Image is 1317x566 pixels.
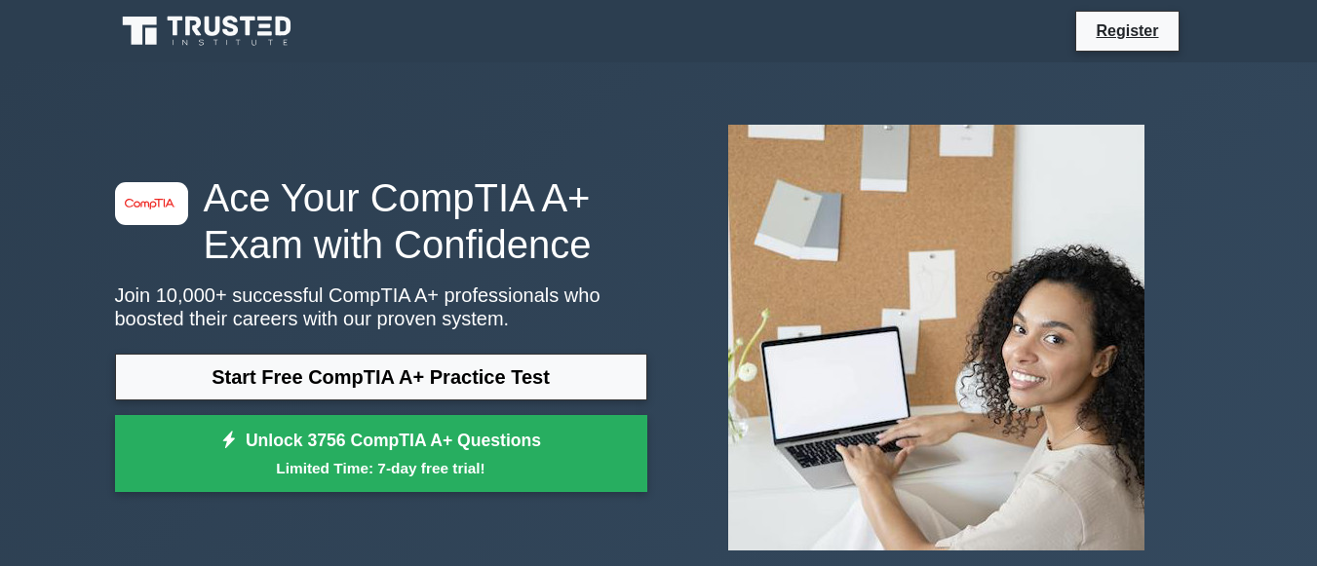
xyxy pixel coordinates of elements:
a: Unlock 3756 CompTIA A+ QuestionsLimited Time: 7-day free trial! [115,415,647,493]
small: Limited Time: 7-day free trial! [139,457,623,479]
p: Join 10,000+ successful CompTIA A+ professionals who boosted their careers with our proven system. [115,283,647,330]
a: Register [1084,19,1170,43]
a: Start Free CompTIA A+ Practice Test [115,354,647,400]
h1: Ace Your CompTIA A+ Exam with Confidence [115,174,647,268]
